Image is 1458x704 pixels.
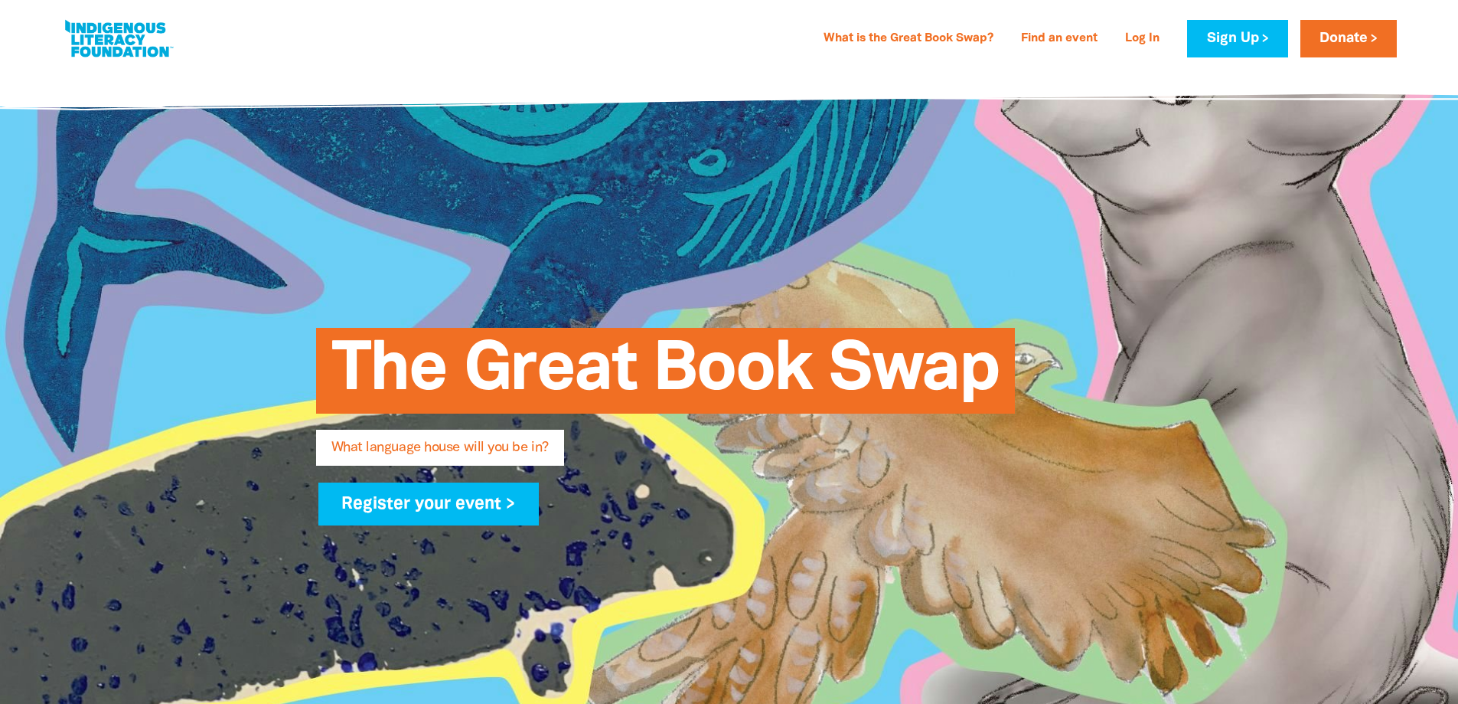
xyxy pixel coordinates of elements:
[331,339,1000,414] span: The Great Book Swap
[318,483,540,526] a: Register your event >
[814,27,1003,51] a: What is the Great Book Swap?
[1300,20,1397,57] a: Donate
[331,441,549,466] span: What language house will you be in?
[1012,27,1107,51] a: Find an event
[1116,27,1169,51] a: Log In
[1187,20,1287,57] a: Sign Up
